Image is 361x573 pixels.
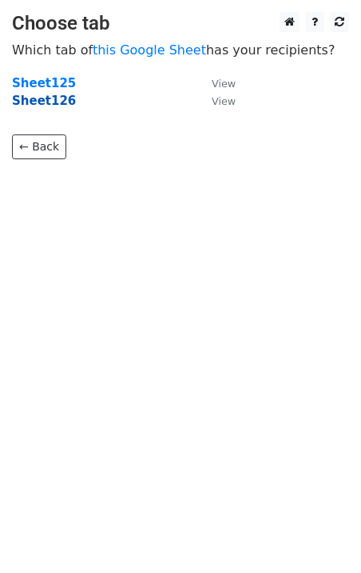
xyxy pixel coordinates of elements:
a: ← Back [12,134,66,159]
h3: Choose tab [12,12,349,35]
p: Which tab of has your recipients? [12,42,349,58]
a: Sheet126 [12,94,76,108]
small: View [212,78,236,90]
iframe: Chat Widget [281,496,361,573]
a: View [196,76,236,90]
small: View [212,95,236,107]
a: View [196,94,236,108]
a: this Google Sheet [93,42,206,58]
a: Sheet125 [12,76,76,90]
